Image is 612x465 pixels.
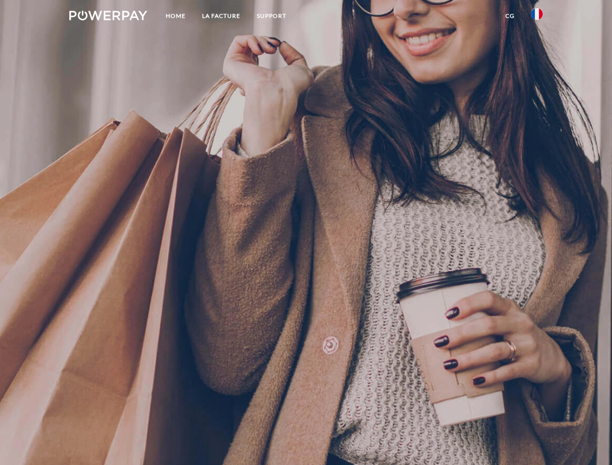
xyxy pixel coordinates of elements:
[69,11,147,20] img: logo-powerpay-white.svg
[194,7,249,25] a: LA FACTURE
[157,7,194,25] a: Home
[531,8,543,20] img: fr
[249,7,295,25] a: Support
[497,7,523,25] a: CG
